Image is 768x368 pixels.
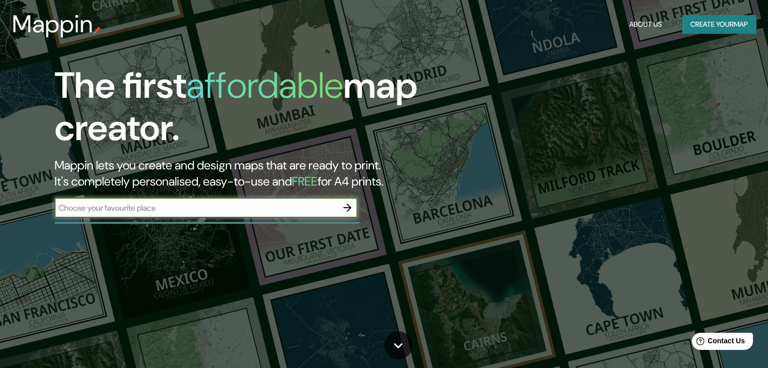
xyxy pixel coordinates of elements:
[12,10,93,38] h3: Mappin
[625,15,666,34] button: About Us
[682,15,756,34] button: Create yourmap
[186,62,343,109] h1: affordable
[93,26,101,34] img: mappin-pin
[678,329,757,357] iframe: Help widget launcher
[292,173,318,189] h5: FREE
[55,157,439,190] h2: Mappin lets you create and design maps that are ready to print. It's completely personalised, eas...
[55,202,337,214] input: Choose your favourite place
[55,65,439,157] h1: The first map creator.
